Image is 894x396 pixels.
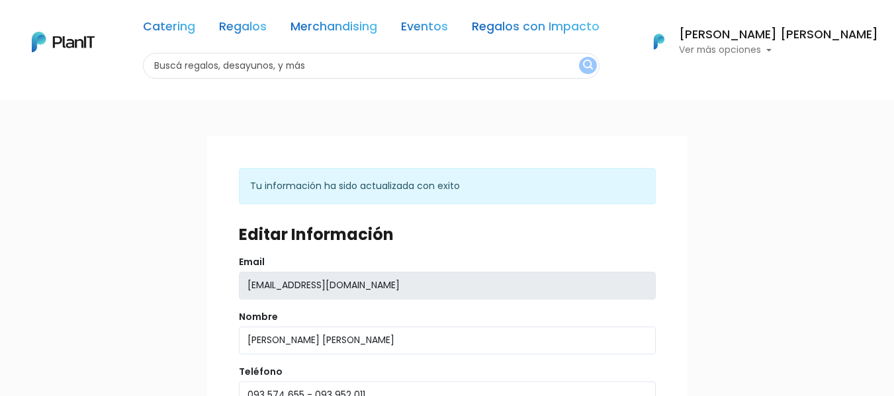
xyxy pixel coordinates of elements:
img: PlanIt Logo [32,32,95,52]
a: Regalos con Impacto [472,21,600,37]
h4: Editar Información [239,225,394,245]
h6: [PERSON_NAME] [PERSON_NAME] [679,29,878,41]
img: search_button-432b6d5273f82d61273b3651a40e1bd1b912527efae98b1b7a1b2c0702e16a8d.svg [583,59,593,72]
label: Email [239,255,265,269]
a: Merchandising [291,21,377,37]
div: Tu información ha sido actualizada con exito [239,168,656,204]
a: Regalos [219,21,267,37]
img: PlanIt Logo [645,27,674,56]
a: Eventos [401,21,448,37]
label: Nombre [239,310,278,324]
input: Buscá regalos, desayunos, y más [143,53,600,79]
p: Ver más opciones [679,46,878,55]
button: PlanIt Logo [PERSON_NAME] [PERSON_NAME] Ver más opciones [637,24,878,59]
a: Catering [143,21,195,37]
label: Teléfono [239,365,283,379]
